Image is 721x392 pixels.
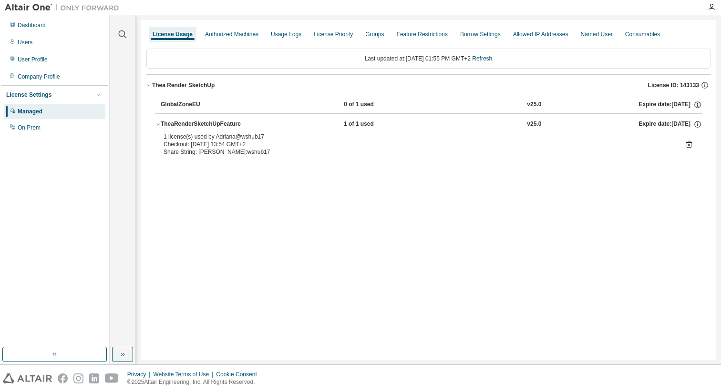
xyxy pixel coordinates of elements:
div: Privacy [127,371,153,378]
div: Cookie Consent [216,371,262,378]
img: Altair One [5,3,124,12]
img: altair_logo.svg [3,373,52,383]
span: License ID: 143133 [648,81,699,89]
div: TheaRenderSketchUpFeature [161,120,247,129]
img: instagram.svg [73,373,83,383]
div: On Prem [18,124,41,131]
div: Borrow Settings [460,30,501,38]
img: facebook.svg [58,373,68,383]
div: 1 of 1 used [344,120,430,129]
img: linkedin.svg [89,373,99,383]
div: License Usage [153,30,193,38]
div: Expire date: [DATE] [639,120,702,129]
div: Thea Render SketchUp [152,81,215,89]
button: Thea Render SketchUpLicense ID: 143133 [146,75,711,96]
div: 0 of 1 used [344,101,430,109]
div: v25.0 [527,120,541,129]
div: License Settings [6,91,51,99]
div: Expire date: [DATE] [639,101,702,109]
div: Authorized Machines [205,30,258,38]
div: User Profile [18,56,48,63]
div: Company Profile [18,73,60,80]
div: Usage Logs [271,30,301,38]
div: Feature Restrictions [397,30,448,38]
div: Dashboard [18,21,46,29]
div: Share String: [PERSON_NAME]:wshub17 [164,148,670,156]
div: Consumables [625,30,660,38]
div: Managed [18,108,42,115]
div: v25.0 [527,101,541,109]
div: 1 license(s) used by Adriana@wshub17 [164,133,670,141]
div: Groups [365,30,384,38]
a: Refresh [472,55,492,62]
div: Allowed IP Addresses [513,30,568,38]
button: GlobalZoneEU0 of 1 usedv25.0Expire date:[DATE] [161,94,702,115]
div: Last updated at: [DATE] 01:55 PM GMT+2 [146,49,711,69]
button: TheaRenderSketchUpFeature1 of 1 usedv25.0Expire date:[DATE] [155,114,702,135]
img: youtube.svg [105,373,119,383]
div: Checkout: [DATE] 13:54 GMT+2 [164,141,670,148]
div: Website Terms of Use [153,371,216,378]
div: Named User [580,30,612,38]
div: GlobalZoneEU [161,101,247,109]
div: License Priority [314,30,353,38]
p: © 2025 Altair Engineering, Inc. All Rights Reserved. [127,378,263,386]
div: Users [18,39,32,46]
